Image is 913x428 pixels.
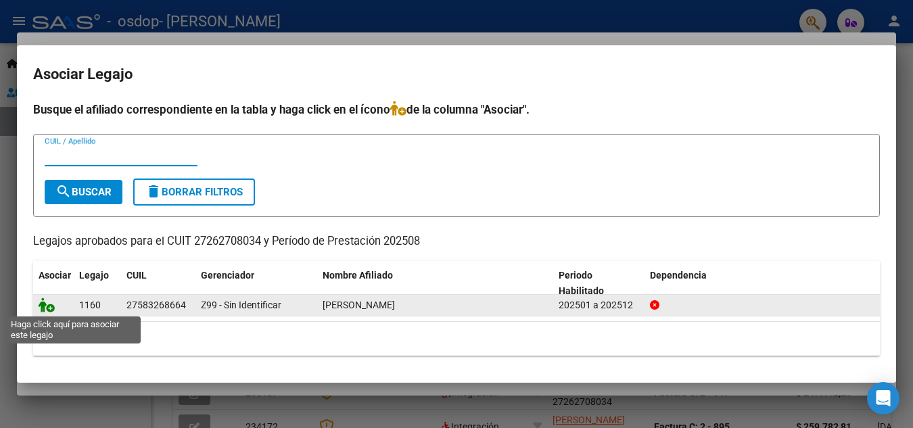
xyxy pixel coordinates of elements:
datatable-header-cell: Legajo [74,261,121,306]
span: Nombre Afiliado [323,270,393,281]
mat-icon: search [55,183,72,199]
datatable-header-cell: Gerenciador [195,261,317,306]
datatable-header-cell: Dependencia [645,261,881,306]
datatable-header-cell: Periodo Habilitado [553,261,645,306]
span: Periodo Habilitado [559,270,604,296]
h2: Asociar Legajo [33,62,880,87]
span: Dependencia [650,270,707,281]
mat-icon: delete [145,183,162,199]
p: Legajos aprobados para el CUIT 27262708034 y Período de Prestación 202508 [33,233,880,250]
div: 1 registros [33,322,880,356]
button: Buscar [45,180,122,204]
span: Buscar [55,186,112,198]
span: Gerenciador [201,270,254,281]
span: Asociar [39,270,71,281]
datatable-header-cell: CUIL [121,261,195,306]
datatable-header-cell: Asociar [33,261,74,306]
span: 1160 [79,300,101,310]
span: Borrar Filtros [145,186,243,198]
datatable-header-cell: Nombre Afiliado [317,261,553,306]
button: Borrar Filtros [133,179,255,206]
span: CUIL [126,270,147,281]
h4: Busque el afiliado correspondiente en la tabla y haga click en el ícono de la columna "Asociar". [33,101,880,118]
div: Open Intercom Messenger [867,382,899,414]
div: 202501 a 202512 [559,298,639,313]
div: 27583268664 [126,298,186,313]
span: Legajo [79,270,109,281]
span: ZAMPONI ARRUA MAITE [323,300,395,310]
span: Z99 - Sin Identificar [201,300,281,310]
